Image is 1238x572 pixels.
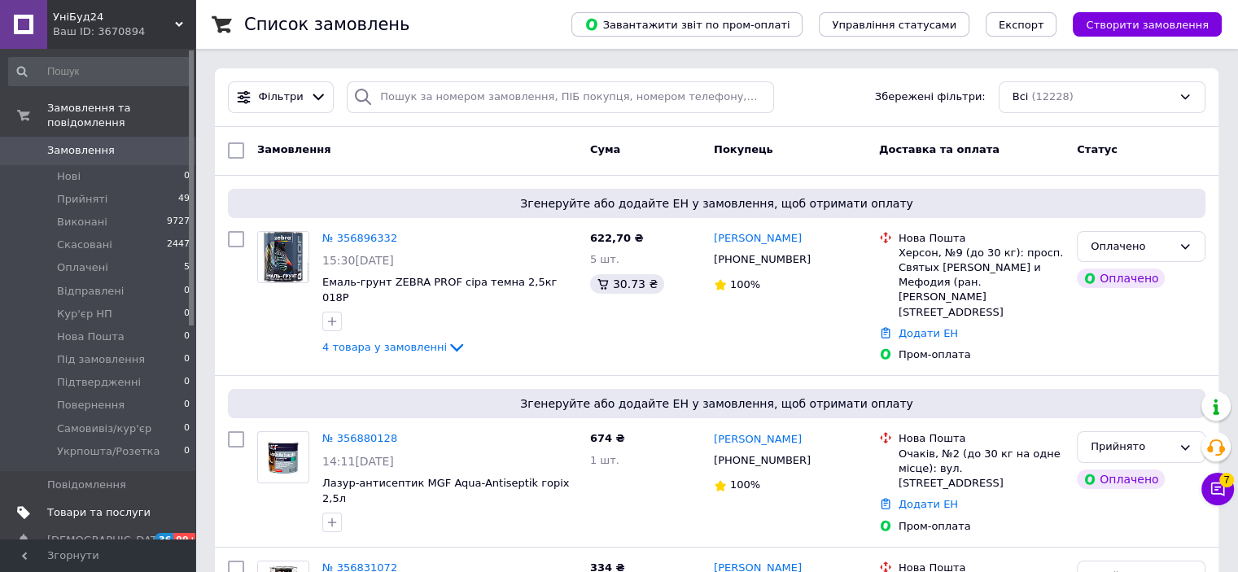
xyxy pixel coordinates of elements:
[322,341,466,353] a: 4 товара у замовленні
[234,195,1199,212] span: Згенеруйте або додайте ЕН у замовлення, щоб отримати оплату
[184,421,190,436] span: 0
[730,478,760,491] span: 100%
[322,455,394,468] span: 14:11[DATE]
[57,284,124,299] span: Відправлені
[57,330,125,344] span: Нова Пошта
[167,215,190,229] span: 9727
[8,57,191,86] input: Пошук
[258,232,308,282] img: Фото товару
[57,192,107,207] span: Прийняті
[1077,469,1165,489] div: Оплачено
[584,17,790,32] span: Завантажити звіт по пром-оплаті
[57,421,151,436] span: Самовивіз/кур'єр
[1086,19,1209,31] span: Створити замовлення
[590,432,625,444] span: 674 ₴
[57,169,81,184] span: Нові
[184,444,190,459] span: 0
[1091,238,1172,255] div: Оплачено
[184,169,190,184] span: 0
[899,347,1064,362] div: Пром-оплата
[178,192,190,207] span: 49
[57,352,145,367] span: Під замовлення
[47,478,126,492] span: Повідомлення
[1073,12,1222,37] button: Створити замовлення
[53,10,175,24] span: УніБуд24
[819,12,969,37] button: Управління статусами
[257,231,309,283] a: Фото товару
[184,352,190,367] span: 0
[1031,90,1074,103] span: (12228)
[322,232,397,244] a: № 356896332
[1091,439,1172,456] div: Прийнято
[590,253,619,265] span: 5 шт.
[57,307,112,321] span: Кур'єр НП
[730,278,760,290] span: 100%
[322,432,397,444] a: № 356880128
[57,444,160,459] span: Укрпошта/Розетка
[999,19,1044,31] span: Експорт
[57,215,107,229] span: Виконані
[714,231,802,247] a: [PERSON_NAME]
[590,454,619,466] span: 1 шт.
[184,307,190,321] span: 0
[1219,473,1234,487] span: 7
[57,260,108,275] span: Оплачені
[47,505,151,520] span: Товари та послуги
[155,533,173,547] span: 36
[47,143,115,158] span: Замовлення
[590,274,664,294] div: 30.73 ₴
[899,431,1064,446] div: Нова Пошта
[899,231,1064,246] div: Нова Пошта
[184,284,190,299] span: 0
[571,12,803,37] button: Завантажити звіт по пром-оплаті
[832,19,956,31] span: Управління статусами
[899,447,1064,491] div: Очаків, №2 (до 30 кг на одне місце): вул. [STREET_ADDRESS]
[875,90,986,105] span: Збережені фільтри:
[322,254,394,267] span: 15:30[DATE]
[57,375,141,390] span: Підтвердженні
[167,238,190,252] span: 2447
[1201,473,1234,505] button: Чат з покупцем7
[714,432,802,448] a: [PERSON_NAME]
[184,330,190,344] span: 0
[47,533,168,548] span: [DEMOGRAPHIC_DATA]
[184,375,190,390] span: 0
[714,143,773,155] span: Покупець
[53,24,195,39] div: Ваш ID: 3670894
[322,341,447,353] span: 4 товара у замовленні
[57,398,125,413] span: Повернення
[234,395,1199,412] span: Згенеруйте або додайте ЕН у замовлення, щоб отримати оплату
[57,238,112,252] span: Скасовані
[711,249,814,270] div: [PHONE_NUMBER]
[1077,269,1165,288] div: Оплачено
[1077,143,1118,155] span: Статус
[257,431,309,483] a: Фото товару
[173,533,200,547] span: 99+
[257,143,330,155] span: Замовлення
[590,232,644,244] span: 622,70 ₴
[711,450,814,471] div: [PHONE_NUMBER]
[322,477,569,504] a: Лазур-антисептик MGF Aqua-Antiseptik горіх 2,5л
[258,440,308,475] img: Фото товару
[322,276,557,303] a: Емаль-грунт ZEBRA PROF сіра темна 2,5кг 018P
[47,101,195,130] span: Замовлення та повідомлення
[347,81,774,113] input: Пошук за номером замовлення, ПІБ покупця, номером телефону, Email, номером накладної
[986,12,1057,37] button: Експорт
[1013,90,1029,105] span: Всі
[184,260,190,275] span: 5
[899,246,1064,320] div: Херсон, №9 (до 30 кг): просп. Святых [PERSON_NAME] и Мефодия (ран. [PERSON_NAME][STREET_ADDRESS]
[879,143,1000,155] span: Доставка та оплата
[259,90,304,105] span: Фільтри
[899,519,1064,534] div: Пром-оплата
[590,143,620,155] span: Cума
[184,398,190,413] span: 0
[899,327,958,339] a: Додати ЕН
[899,498,958,510] a: Додати ЕН
[1056,18,1222,30] a: Створити замовлення
[244,15,409,34] h1: Список замовлень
